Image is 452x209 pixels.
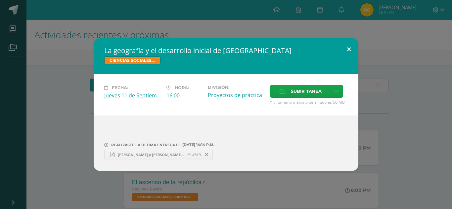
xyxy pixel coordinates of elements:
[208,85,265,90] label: División:
[166,92,203,99] div: 16:00
[270,99,348,105] span: * El tamaño máximo permitido es 50 MB
[111,143,181,147] span: REALIZASTE LA ÚLTIMA ENTREGA EL
[104,92,161,99] div: Jueves 11 de Septiembre
[201,151,212,158] span: Remover entrega
[291,85,322,97] span: Subir tarea
[187,152,201,157] span: 59.45KB
[175,85,189,90] span: Hora:
[114,152,187,157] span: [PERSON_NAME] y [PERSON_NAME].pdf
[112,85,128,90] span: Fecha:
[104,46,348,55] h2: La geografía y el desarrollo inicial de [GEOGRAPHIC_DATA]
[104,56,160,64] span: CIENCIAS SOCIALES, FORMACIÓN CIUDADANA E INTERCULTURALIDAD
[208,91,265,99] div: Proyectos de práctica
[104,149,213,160] a: [PERSON_NAME] y [PERSON_NAME].pdf 59.45KB
[339,38,358,60] button: Close (Esc)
